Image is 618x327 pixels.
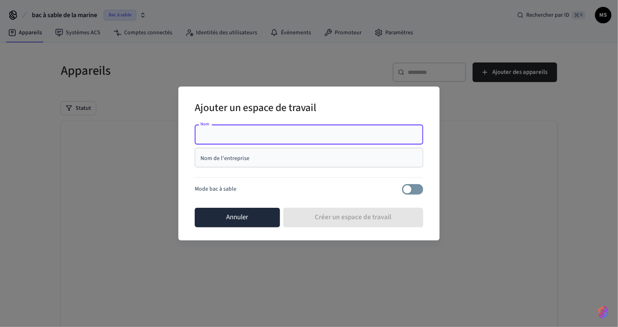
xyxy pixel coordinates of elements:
font: Annuler [226,212,248,222]
font: Mode bac à sable [195,185,236,193]
button: Annuler [195,208,280,227]
img: SeamLogoGradient.69752ec5.svg [598,306,608,319]
font: Ajouter un espace de travail [195,100,316,115]
font: Nom [200,121,209,127]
